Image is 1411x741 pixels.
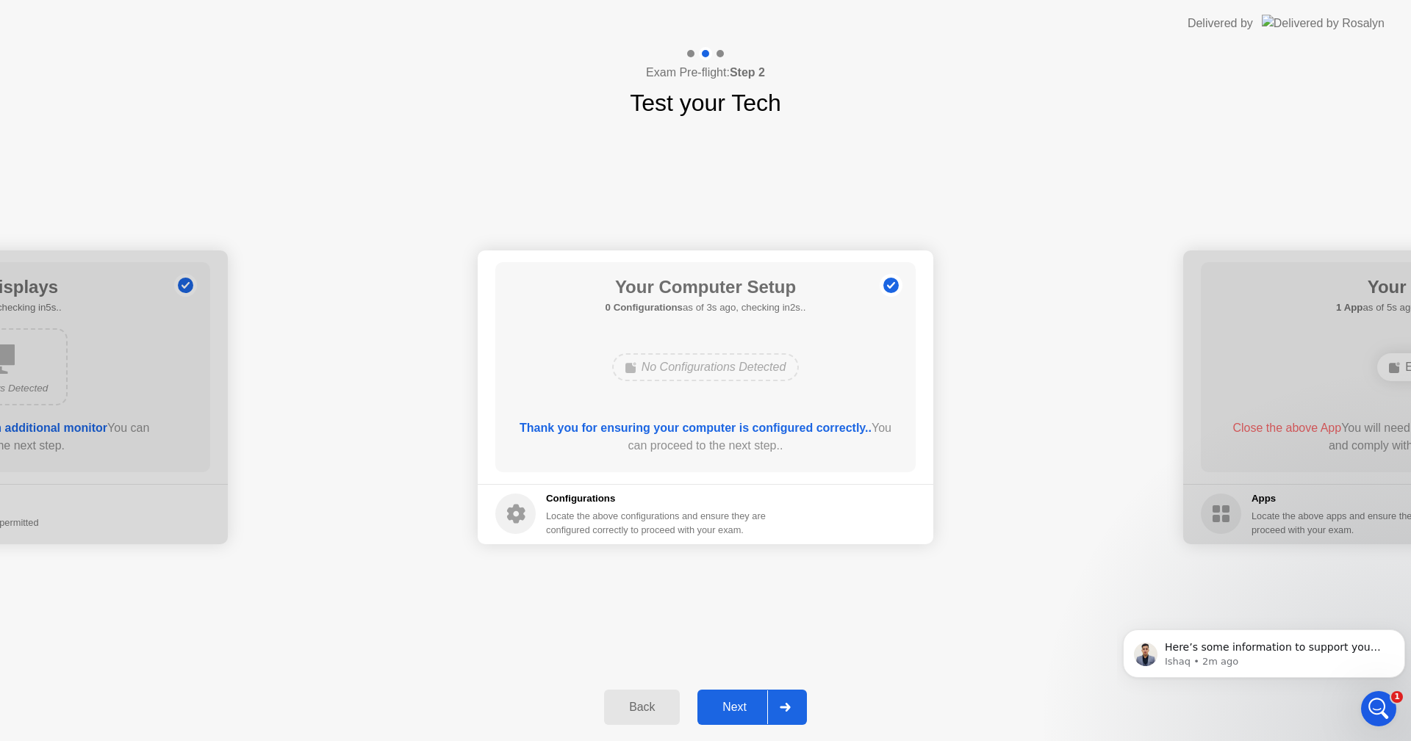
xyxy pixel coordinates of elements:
span: 1 [1391,691,1403,703]
h5: as of 3s ago, checking in2s.. [606,300,806,315]
div: Locate the above configurations and ensure they are configured correctly to proceed with your exam. [546,509,769,537]
div: Delivered by [1188,15,1253,32]
h5: Configurations [546,491,769,506]
img: Delivered by Rosalyn [1262,15,1385,32]
iframe: Intercom live chat [1361,691,1396,726]
h4: Exam Pre-flight: [646,64,765,82]
iframe: Intercom notifications message [1117,599,1411,701]
div: You can proceed to the next step.. [517,419,895,455]
div: No Configurations Detected [612,353,800,381]
b: Thank you for ensuring your computer is configured correctly.. [520,422,872,434]
b: Step 2 [730,66,765,79]
b: 0 Configurations [606,302,683,313]
h1: Your Computer Setup [606,274,806,300]
div: Back [608,701,675,714]
div: Next [702,701,767,714]
h1: Test your Tech [630,85,781,120]
button: Back [604,690,680,725]
button: Next [697,690,807,725]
